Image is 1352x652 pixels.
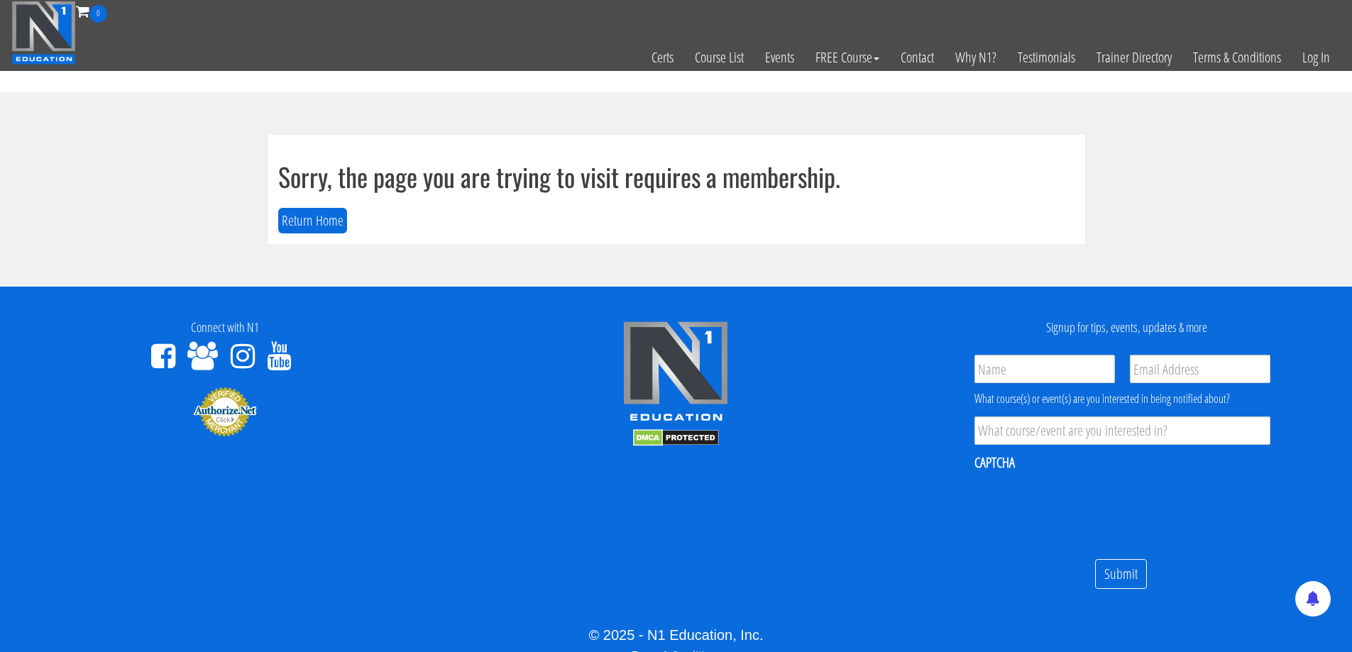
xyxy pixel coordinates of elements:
[1095,559,1147,590] input: Submit
[912,321,1341,335] h4: Signup for tips, events, updates & more
[641,23,684,92] a: Certs
[1086,23,1182,92] a: Trainer Directory
[278,208,347,234] button: Return Home
[1182,23,1292,92] a: Terms & Conditions
[754,23,805,92] a: Events
[974,390,1270,407] div: What course(s) or event(s) are you interested in being notified about?
[11,1,76,65] img: n1-education
[684,23,754,92] a: Course List
[11,321,440,335] h4: Connect with N1
[278,162,1075,191] h1: Sorry, the page you are trying to visit requires a membership.
[974,453,1015,472] label: CAPTCHA
[945,23,1007,92] a: Why N1?
[89,5,107,23] span: 0
[974,416,1270,445] input: What course/event are you interested in?
[1130,355,1270,383] input: Email Address
[805,23,890,92] a: FREE Course
[76,1,107,21] a: 0
[633,429,719,446] img: DMCA.com Protection Status
[890,23,945,92] a: Contact
[193,386,257,437] img: Authorize.Net Merchant - Click to Verify
[1007,23,1086,92] a: Testimonials
[974,481,1190,536] iframe: reCAPTCHA
[974,355,1115,383] input: Name
[622,321,729,426] img: n1-edu-logo
[11,624,1341,646] div: © 2025 - N1 Education, Inc.
[1292,23,1341,92] a: Log In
